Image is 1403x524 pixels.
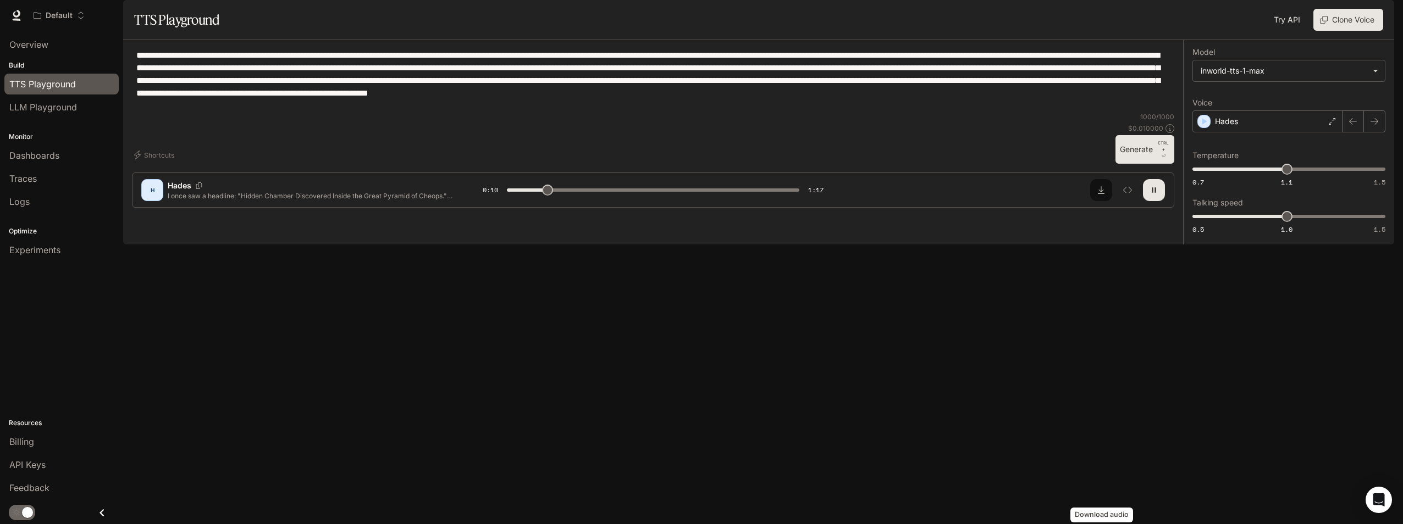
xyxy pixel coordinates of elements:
[1192,199,1243,207] p: Talking speed
[191,182,207,189] button: Copy Voice ID
[1192,48,1215,56] p: Model
[1193,60,1385,81] div: inworld-tts-1-max
[168,191,456,200] p: I once saw a headline: "Hidden Chamber Discovered Inside the Great Pyramid of Cheops." And I admi...
[1090,179,1112,201] button: Download audio
[1192,177,1204,187] span: 0.7
[1281,177,1292,187] span: 1.1
[483,185,498,196] span: 0:10
[1374,177,1385,187] span: 1.5
[1140,112,1174,121] p: 1000 / 1000
[1192,152,1239,159] p: Temperature
[1201,65,1367,76] div: inworld-tts-1-max
[134,9,219,31] h1: TTS Playground
[1192,225,1204,234] span: 0.5
[1117,179,1139,201] button: Inspect
[168,180,191,191] p: Hades
[1374,225,1385,234] span: 1.5
[1115,135,1174,164] button: GenerateCTRL +⏎
[1281,225,1292,234] span: 1.0
[46,11,73,20] p: Default
[1157,140,1170,159] p: ⏎
[143,181,161,199] div: H
[1269,9,1305,31] a: Try API
[1192,99,1212,107] p: Voice
[1128,124,1163,133] p: $ 0.010000
[1215,116,1238,127] p: Hades
[1157,140,1170,153] p: CTRL +
[29,4,90,26] button: Open workspace menu
[1313,9,1383,31] button: Clone Voice
[132,146,179,164] button: Shortcuts
[808,185,824,196] span: 1:17
[1070,508,1133,522] div: Download audio
[1366,487,1392,513] div: Open Intercom Messenger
